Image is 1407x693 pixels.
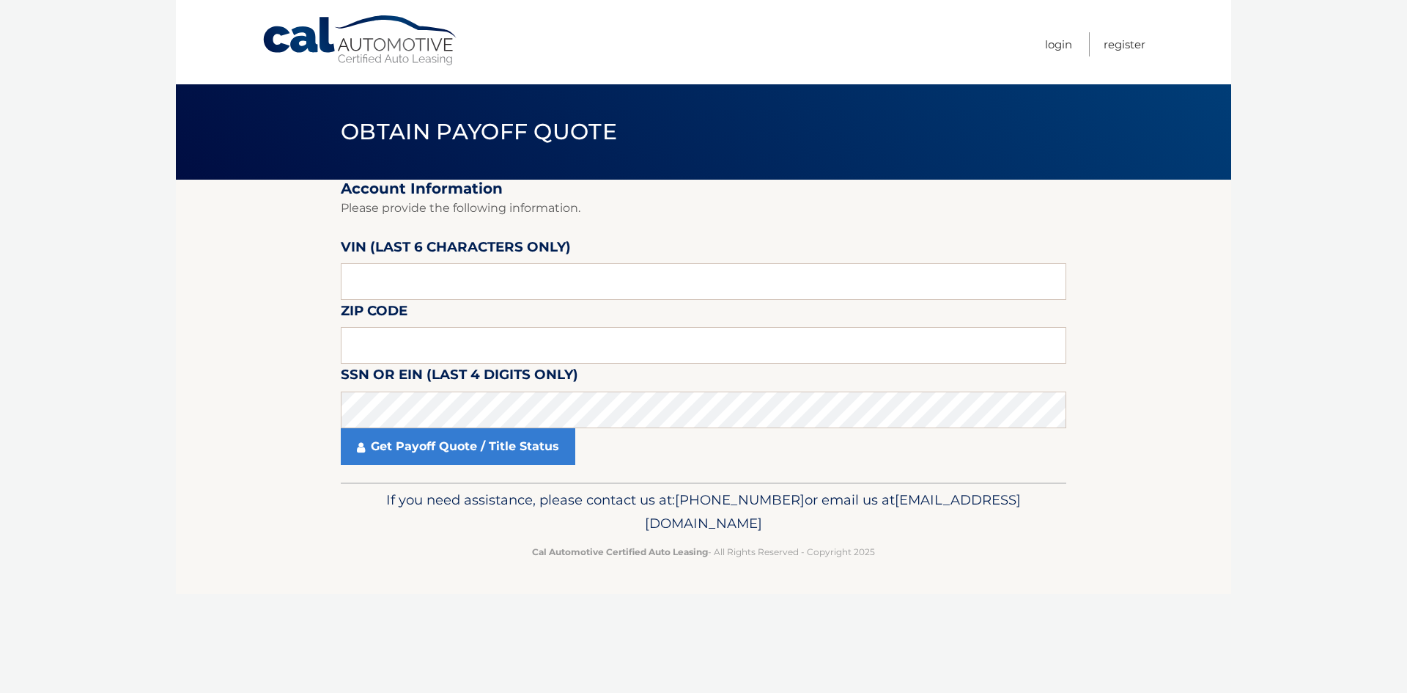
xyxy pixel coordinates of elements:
a: Get Payoff Quote / Title Status [341,428,575,465]
span: [PHONE_NUMBER] [675,491,805,508]
p: If you need assistance, please contact us at: or email us at [350,488,1057,535]
a: Login [1045,32,1072,56]
strong: Cal Automotive Certified Auto Leasing [532,546,708,557]
a: Register [1104,32,1145,56]
label: VIN (last 6 characters only) [341,236,571,263]
a: Cal Automotive [262,15,459,67]
span: Obtain Payoff Quote [341,118,617,145]
h2: Account Information [341,180,1066,198]
p: - All Rights Reserved - Copyright 2025 [350,544,1057,560]
label: Zip Code [341,300,407,327]
p: Please provide the following information. [341,198,1066,219]
label: SSN or EIN (last 4 digits only) [341,364,578,391]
